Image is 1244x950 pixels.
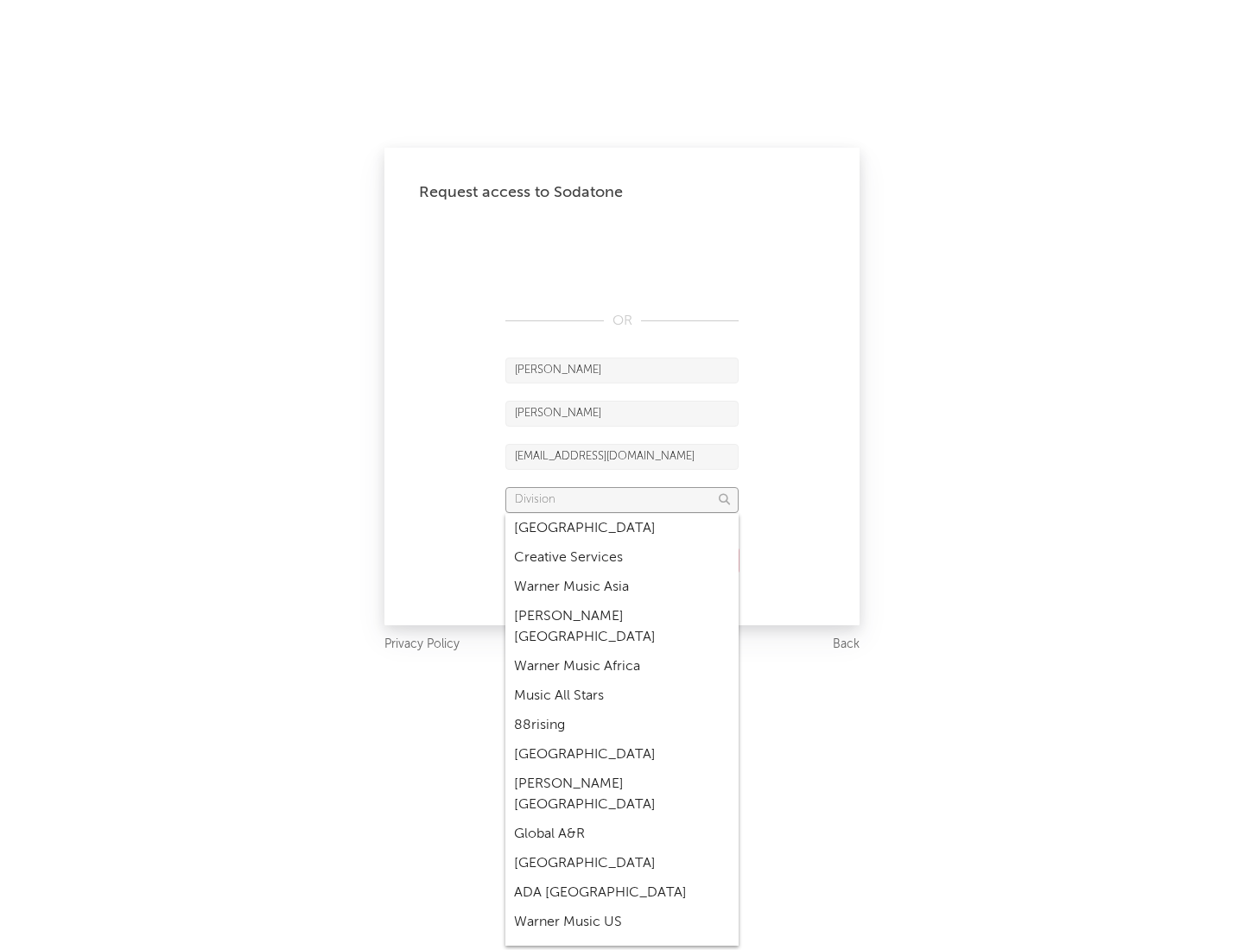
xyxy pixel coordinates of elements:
[505,358,739,383] input: First Name
[505,602,739,652] div: [PERSON_NAME] [GEOGRAPHIC_DATA]
[505,711,739,740] div: 88rising
[505,487,739,513] input: Division
[505,769,739,820] div: [PERSON_NAME] [GEOGRAPHIC_DATA]
[505,401,739,427] input: Last Name
[505,514,739,543] div: [GEOGRAPHIC_DATA]
[505,444,739,470] input: Email
[505,543,739,573] div: Creative Services
[505,311,739,332] div: OR
[505,908,739,937] div: Warner Music US
[505,849,739,878] div: [GEOGRAPHIC_DATA]
[505,878,739,908] div: ADA [GEOGRAPHIC_DATA]
[384,634,460,655] a: Privacy Policy
[419,182,825,203] div: Request access to Sodatone
[505,573,739,602] div: Warner Music Asia
[505,740,739,769] div: [GEOGRAPHIC_DATA]
[505,681,739,711] div: Music All Stars
[833,634,860,655] a: Back
[505,820,739,849] div: Global A&R
[505,652,739,681] div: Warner Music Africa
